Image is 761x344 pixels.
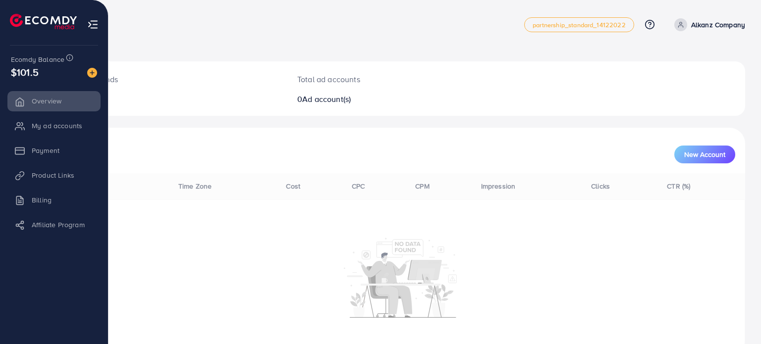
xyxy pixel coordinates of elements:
button: New Account [674,146,735,163]
span: New Account [684,151,725,158]
p: Total ad accounts [297,73,446,85]
p: [DATE] spends [67,73,273,85]
span: partnership_standard_14122022 [533,22,626,28]
span: $101.5 [11,65,39,79]
h2: 0 [297,95,446,104]
span: Ecomdy Balance [11,54,64,64]
img: image [87,68,97,78]
p: Alkanz Company [691,19,745,31]
img: logo [10,14,77,29]
span: Ad account(s) [302,94,351,104]
a: Alkanz Company [670,18,745,31]
img: menu [87,19,99,30]
a: partnership_standard_14122022 [524,17,634,32]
